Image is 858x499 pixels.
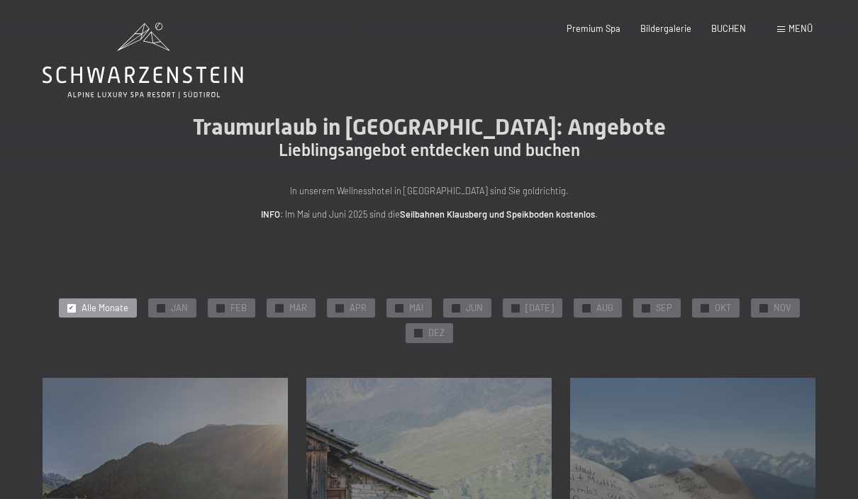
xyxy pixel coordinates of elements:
[277,304,282,312] span: ✓
[171,302,188,315] span: JAN
[640,23,691,34] a: Bildergalerie
[453,304,458,312] span: ✓
[145,184,713,198] p: In unserem Wellnesshotel in [GEOGRAPHIC_DATA] sind Sie goldrichtig.
[289,302,307,315] span: MAR
[193,113,666,140] span: Traumurlaub in [GEOGRAPHIC_DATA]: Angebote
[761,304,766,312] span: ✓
[702,304,707,312] span: ✓
[428,327,445,340] span: DEZ
[261,208,280,220] strong: INFO
[525,302,554,315] span: [DATE]
[279,140,580,160] span: Lieblingsangebot entdecken und buchen
[218,304,223,312] span: ✓
[409,302,423,315] span: MAI
[715,302,731,315] span: OKT
[82,302,128,315] span: Alle Monate
[596,302,613,315] span: AUG
[350,302,367,315] span: APR
[711,23,746,34] a: BUCHEN
[656,302,672,315] span: SEP
[396,304,401,312] span: ✓
[230,302,247,315] span: FEB
[69,304,74,312] span: ✓
[643,304,648,312] span: ✓
[584,304,589,312] span: ✓
[158,304,163,312] span: ✓
[774,302,791,315] span: NOV
[789,23,813,34] span: Menü
[400,208,595,220] strong: Seilbahnen Klausberg und Speikboden kostenlos
[466,302,483,315] span: JUN
[567,23,620,34] a: Premium Spa
[513,304,518,312] span: ✓
[145,207,713,221] p: : Im Mai und Juni 2025 sind die .
[416,330,420,337] span: ✓
[337,304,342,312] span: ✓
